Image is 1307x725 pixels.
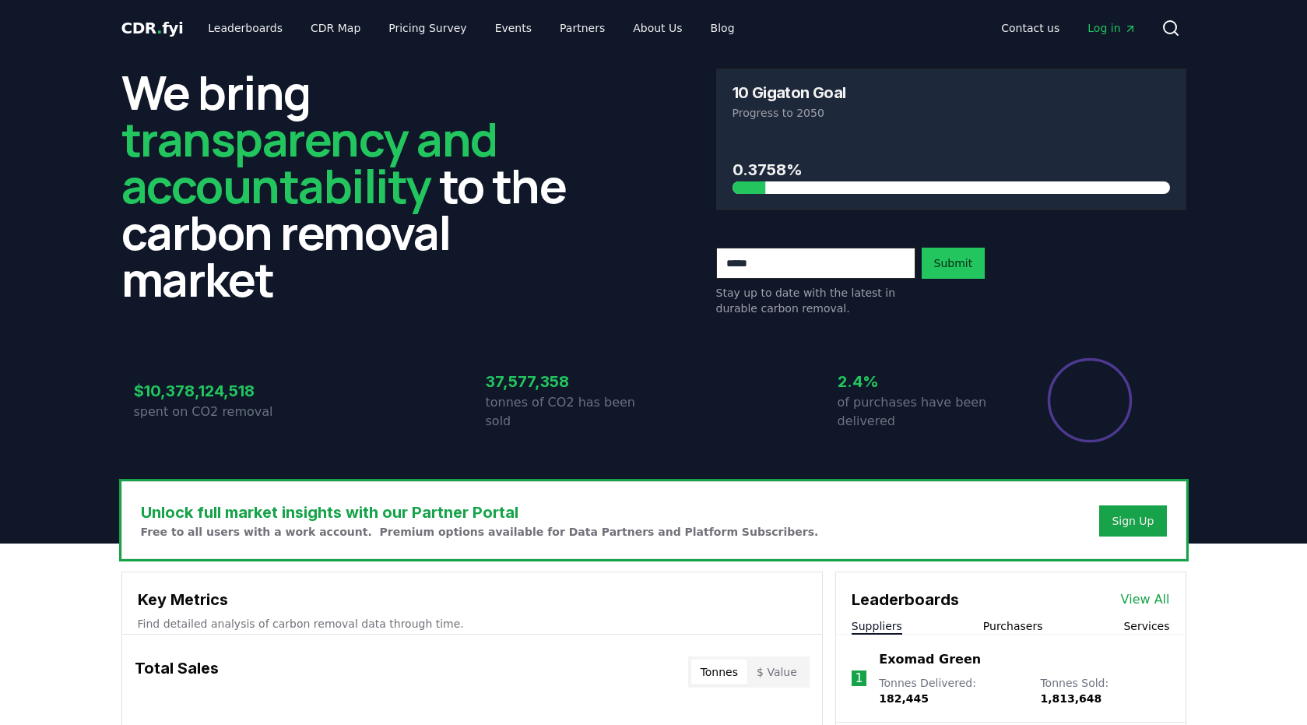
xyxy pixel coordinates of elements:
span: Log in [1087,20,1136,36]
p: Stay up to date with the latest in durable carbon removal. [716,285,915,316]
span: 182,445 [879,692,929,705]
h3: Leaderboards [852,588,959,611]
h3: Key Metrics [138,588,806,611]
a: Blog [698,14,747,42]
span: . [156,19,162,37]
button: $ Value [747,660,806,685]
a: Leaderboards [195,14,295,42]
h3: $10,378,124,518 [134,379,302,403]
p: of purchases have been delivered [838,393,1006,431]
a: Events [483,14,544,42]
button: Services [1123,618,1169,634]
h3: Unlock full market insights with our Partner Portal [141,501,819,524]
p: Free to all users with a work account. Premium options available for Data Partners and Platform S... [141,524,819,540]
button: Purchasers [983,618,1043,634]
h3: 2.4% [838,370,1006,393]
h3: 37,577,358 [486,370,654,393]
button: Submit [922,248,986,279]
span: transparency and accountability [121,107,497,217]
a: About Us [620,14,694,42]
button: Tonnes [691,660,747,685]
button: Sign Up [1099,505,1166,537]
a: View All [1121,590,1170,609]
p: Find detailed analysis of carbon removal data through time. [138,616,806,632]
h3: Total Sales [135,656,219,688]
span: CDR fyi [121,19,184,37]
a: Exomad Green [879,650,981,669]
p: tonnes of CO2 has been sold [486,393,654,431]
a: Log in [1075,14,1148,42]
a: CDR.fyi [121,17,184,39]
a: Contact us [989,14,1072,42]
h3: 10 Gigaton Goal [733,85,846,100]
p: Tonnes Delivered : [879,675,1024,706]
nav: Main [989,14,1148,42]
p: spent on CO2 removal [134,403,302,421]
h3: 0.3758% [733,158,1170,181]
p: Tonnes Sold : [1040,675,1169,706]
a: Pricing Survey [376,14,479,42]
p: Progress to 2050 [733,105,1170,121]
h2: We bring to the carbon removal market [121,69,592,302]
a: Sign Up [1112,513,1154,529]
nav: Main [195,14,747,42]
div: Percentage of sales delivered [1046,357,1133,444]
a: Partners [547,14,617,42]
a: CDR Map [298,14,373,42]
button: Suppliers [852,618,902,634]
span: 1,813,648 [1040,692,1101,705]
p: 1 [855,669,863,688]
